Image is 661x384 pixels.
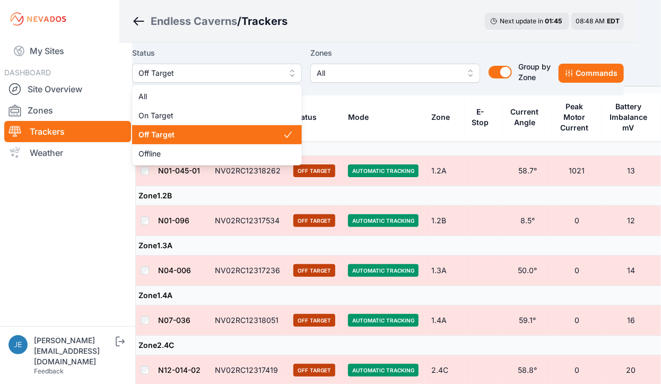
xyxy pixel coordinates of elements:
[138,67,281,80] span: Off Target
[138,91,283,102] span: All
[138,129,283,140] span: Off Target
[132,85,302,165] div: Off Target
[132,64,302,83] button: Off Target
[138,149,283,159] span: Offline
[138,110,283,121] span: On Target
